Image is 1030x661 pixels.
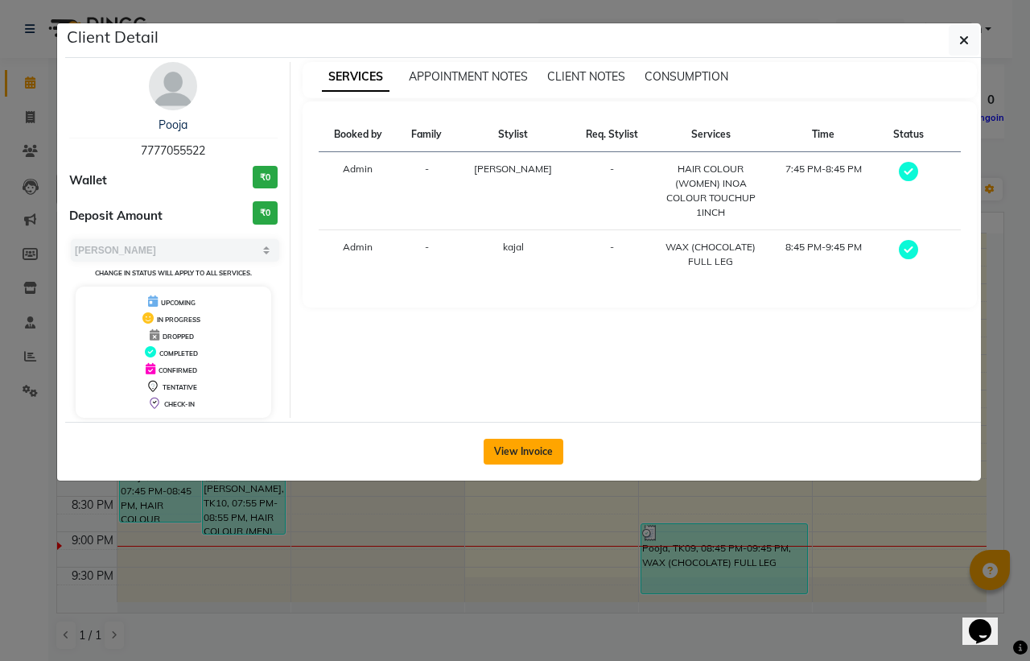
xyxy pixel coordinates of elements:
span: CONFIRMED [159,366,197,374]
td: 7:45 PM-8:45 PM [768,152,880,230]
td: - [571,230,654,279]
th: Stylist [456,118,571,152]
span: [PERSON_NAME] [474,163,552,175]
span: TENTATIVE [163,383,197,391]
span: CLIENT NOTES [547,69,625,84]
th: Booked by [319,118,398,152]
td: Admin [319,152,398,230]
td: - [571,152,654,230]
span: APPOINTMENT NOTES [409,69,528,84]
td: - [398,152,456,230]
span: DROPPED [163,333,194,341]
th: Status [880,118,938,152]
td: 8:45 PM-9:45 PM [768,230,880,279]
th: Family [398,118,456,152]
div: HAIR COLOUR (WOMEN) INOA COLOUR TOUCHUP 1INCH [664,162,758,220]
th: Time [768,118,880,152]
td: - [398,230,456,279]
span: SERVICES [322,63,389,92]
div: WAX (CHOCOLATE) FULL LEG [664,240,758,269]
span: kajal [503,241,524,253]
img: avatar [149,62,197,110]
span: UPCOMING [161,299,196,307]
h3: ₹0 [253,201,278,225]
span: 7777055522 [141,143,205,158]
h3: ₹0 [253,166,278,189]
small: Change in status will apply to all services. [95,269,252,277]
span: Deposit Amount [69,207,163,225]
span: Wallet [69,171,107,190]
td: Admin [319,230,398,279]
iframe: chat widget [962,597,1014,645]
button: View Invoice [484,439,563,465]
span: IN PROGRESS [157,316,200,324]
a: Pooja [159,118,187,132]
span: CHECK-IN [164,400,195,408]
th: Req. Stylist [571,118,654,152]
h5: Client Detail [67,25,159,49]
span: CONSUMPTION [645,69,728,84]
th: Services [654,118,768,152]
span: COMPLETED [159,349,198,357]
